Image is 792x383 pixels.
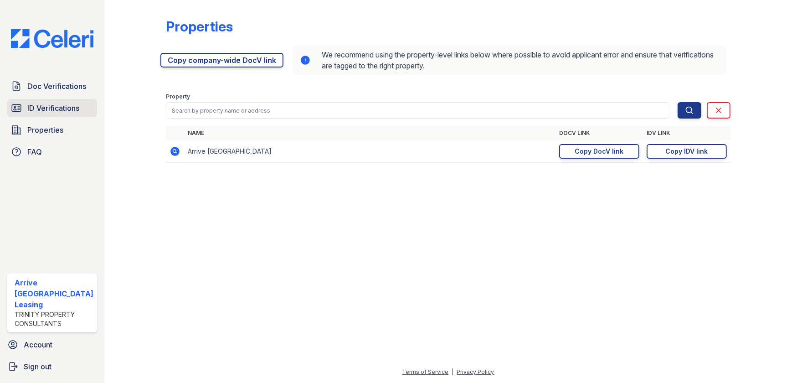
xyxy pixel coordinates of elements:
a: Account [4,336,101,354]
span: Account [24,339,52,350]
a: Privacy Policy [457,368,494,375]
div: Properties [166,18,233,35]
div: Trinity Property Consultants [15,310,93,328]
a: FAQ [7,143,97,161]
span: FAQ [27,146,42,157]
th: DocV Link [555,126,643,140]
input: Search by property name or address [166,102,670,119]
td: Arrive [GEOGRAPHIC_DATA] [184,140,555,163]
a: Copy DocV link [559,144,639,159]
img: CE_Logo_Blue-a8612792a0a2168367f1c8372b55b34899dd931a85d93a1a3d3e32e68fde9ad4.png [4,29,101,48]
a: Copy IDV link [647,144,727,159]
div: Arrive [GEOGRAPHIC_DATA] Leasing [15,277,93,310]
label: Property [166,93,190,100]
a: ID Verifications [7,99,97,117]
th: IDV Link [643,126,730,140]
a: Sign out [4,357,101,376]
a: Properties [7,121,97,139]
a: Doc Verifications [7,77,97,95]
div: Copy IDV link [665,147,708,156]
a: Terms of Service [402,368,449,375]
th: Name [184,126,555,140]
div: We recommend using the property-level links below where possible to avoid applicant error and ens... [293,46,727,75]
span: ID Verifications [27,103,79,114]
div: | [452,368,454,375]
div: Copy DocV link [575,147,623,156]
span: Doc Verifications [27,81,86,92]
a: Copy company-wide DocV link [160,53,283,67]
span: Properties [27,124,63,135]
span: Sign out [24,361,51,372]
